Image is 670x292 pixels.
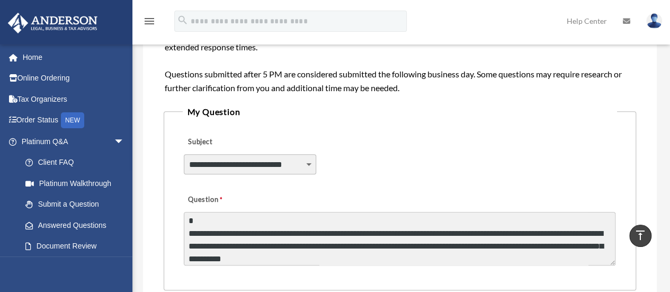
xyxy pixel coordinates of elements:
[7,131,140,152] a: Platinum Q&Aarrow_drop_down
[7,68,140,89] a: Online Ordering
[114,131,135,153] span: arrow_drop_down
[15,236,140,257] a: Document Review
[646,13,662,29] img: User Pic
[7,110,140,131] a: Order StatusNEW
[7,47,140,68] a: Home
[61,112,84,128] div: NEW
[5,13,101,33] img: Anderson Advisors Platinum Portal
[143,19,156,28] a: menu
[15,173,140,194] a: Platinum Walkthrough
[15,194,135,215] a: Submit a Question
[15,215,140,236] a: Answered Questions
[184,192,266,207] label: Question
[184,135,284,149] label: Subject
[183,104,617,119] legend: My Question
[7,89,140,110] a: Tax Organizers
[143,15,156,28] i: menu
[629,225,651,247] a: vertical_align_top
[634,229,647,242] i: vertical_align_top
[177,14,189,26] i: search
[15,152,140,173] a: Client FAQ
